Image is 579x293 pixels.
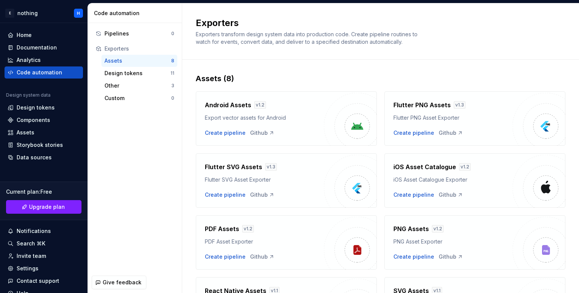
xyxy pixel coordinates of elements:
[250,129,275,137] a: Github
[171,58,174,64] div: 8
[5,102,83,114] a: Design tokens
[94,9,179,17] div: Code automation
[17,116,50,124] div: Components
[205,238,324,245] div: PDF Asset Exporter
[170,70,174,76] div: 11
[171,31,174,37] div: 0
[196,31,419,45] span: Exporters transform design system data into production code. Create pipeline routines to watch fo...
[205,162,262,171] h4: Flutter SVG Assets
[171,95,174,101] div: 0
[196,73,565,84] div: Assets (8)
[104,82,171,89] div: Other
[265,163,277,171] div: v 1.3
[250,191,275,199] a: Github
[17,31,32,39] div: Home
[205,253,246,261] button: Create pipeline
[77,10,80,16] div: H
[205,176,324,184] div: Flutter SVG Asset Exporter
[104,30,171,37] div: Pipelines
[393,129,434,137] button: Create pipeline
[17,129,34,136] div: Assets
[242,225,254,233] div: v 1.2
[205,129,246,137] button: Create pipeline
[29,203,65,211] span: Upgrade plan
[104,94,171,102] div: Custom
[2,5,86,21] button: EnothingH
[104,57,171,65] div: Assets
[92,28,177,40] button: Pipelines0
[101,92,177,104] button: Custom0
[104,69,170,77] div: Design tokens
[393,224,429,233] h4: PNG Assets
[17,252,46,260] div: Invite team
[5,151,83,163] a: Data sources
[393,162,456,171] h4: iOS Asset Catalogue
[92,276,146,289] button: Give feedback
[5,139,83,151] a: Storybook stories
[101,55,177,67] button: Assets8
[196,17,556,29] h2: Exporters
[205,191,246,199] button: Create pipeline
[5,275,83,287] button: Contact support
[17,56,41,64] div: Analytics
[17,104,55,111] div: Design tokens
[17,265,38,272] div: Settings
[17,154,52,161] div: Data sources
[5,126,83,139] a: Assets
[5,42,83,54] a: Documentation
[393,253,434,261] button: Create pipeline
[393,238,513,245] div: PNG Asset Exporter
[5,237,83,250] button: Search ⌘K
[101,67,177,79] button: Design tokens11
[17,44,57,51] div: Documentation
[254,101,266,109] div: v 1.2
[205,114,324,122] div: Export vector assets for Android
[5,225,83,237] button: Notifications
[5,9,14,18] div: E
[6,188,81,196] div: Current plan : Free
[17,69,62,76] div: Code automation
[439,253,463,261] a: Github
[205,224,239,233] h4: PDF Assets
[250,253,275,261] a: Github
[439,129,463,137] a: Github
[5,114,83,126] a: Components
[5,66,83,79] a: Code automation
[17,227,51,235] div: Notifications
[17,141,63,149] div: Storybook stories
[393,100,451,109] h4: Flutter PNG Assets
[393,176,513,184] div: iOS Asset Catalogue Exporter
[5,54,83,66] a: Analytics
[5,250,83,262] a: Invite team
[6,92,51,98] div: Design system data
[6,200,81,214] button: Upgrade plan
[432,225,444,233] div: v 1.2
[205,100,251,109] h4: Android Assets
[101,80,177,92] button: Other3
[171,83,174,89] div: 3
[17,277,59,285] div: Contact support
[17,240,45,247] div: Search ⌘K
[439,191,463,199] a: Github
[17,9,38,17] div: nothing
[454,101,465,109] div: v 1.3
[393,191,434,199] div: Create pipeline
[5,262,83,274] a: Settings
[459,163,471,171] div: v 1.2
[5,29,83,41] a: Home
